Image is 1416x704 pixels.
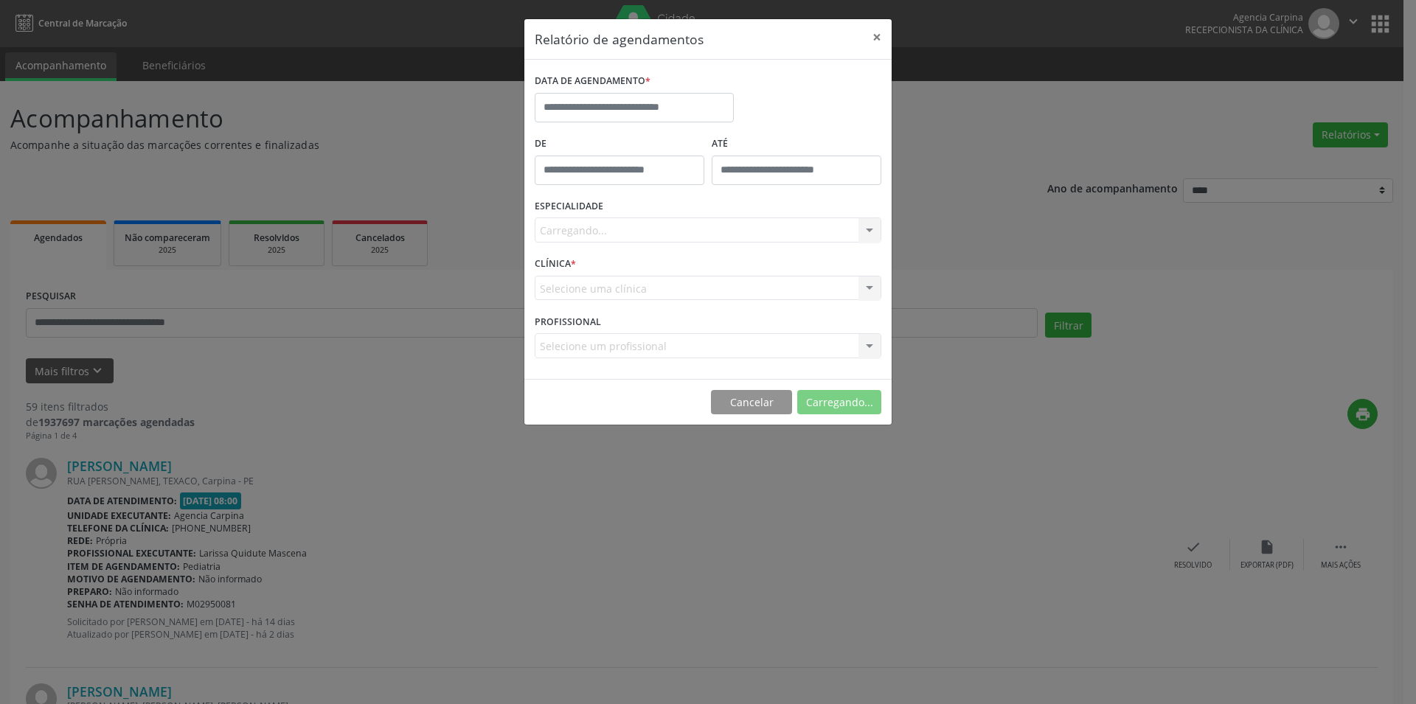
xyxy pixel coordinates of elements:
label: ATÉ [712,133,881,156]
button: Cancelar [711,390,792,415]
label: ESPECIALIDADE [535,195,603,218]
label: De [535,133,704,156]
button: Carregando... [797,390,881,415]
label: CLÍNICA [535,253,576,276]
label: PROFISSIONAL [535,310,601,333]
label: DATA DE AGENDAMENTO [535,70,650,93]
button: Close [862,19,892,55]
h5: Relatório de agendamentos [535,29,704,49]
